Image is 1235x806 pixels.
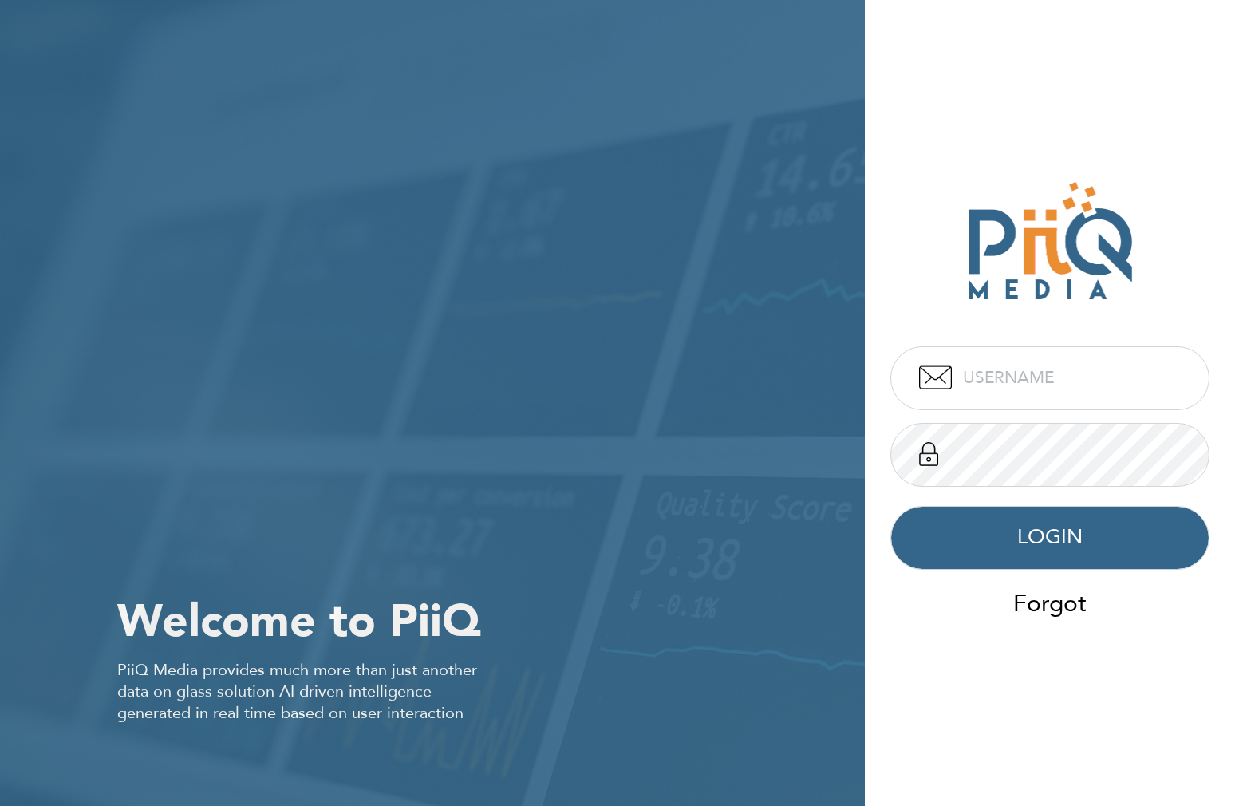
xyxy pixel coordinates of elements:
img: lock.png [919,442,938,466]
button: LOGIN [890,506,1209,570]
img: logo.png [966,180,1134,302]
img: email.png [919,365,952,389]
h1: Welcome to PiiQ [117,591,865,653]
a: Forgot [1003,583,1097,626]
input: USERNAME [890,346,1209,410]
p: PiiQ Media provides much more than just another data on glass solution AI driven intelligence gen... [117,659,491,724]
